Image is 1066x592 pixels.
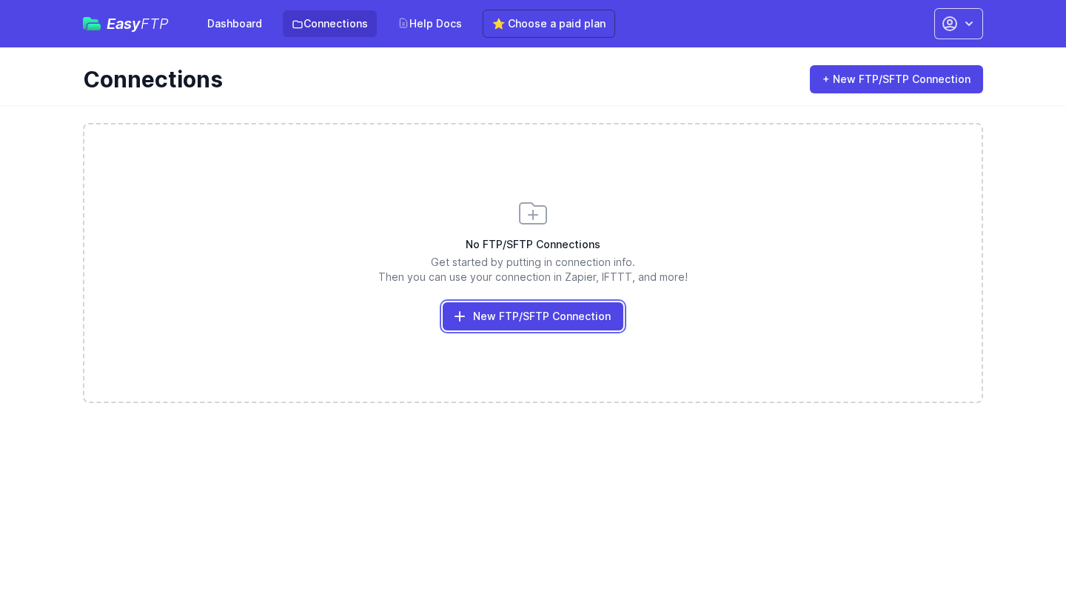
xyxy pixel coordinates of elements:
[107,16,169,31] span: Easy
[443,302,623,330] a: New FTP/SFTP Connection
[992,518,1048,574] iframe: Drift Widget Chat Controller
[83,17,101,30] img: easyftp_logo.png
[141,15,169,33] span: FTP
[198,10,271,37] a: Dashboard
[84,255,982,285] p: Get started by putting in connection info. Then you can use your connection in Zapier, IFTTT, and...
[83,66,789,93] h1: Connections
[483,10,615,38] a: ⭐ Choose a paid plan
[389,10,471,37] a: Help Docs
[283,10,377,37] a: Connections
[810,65,983,93] a: + New FTP/SFTP Connection
[83,16,169,31] a: EasyFTP
[84,237,982,252] h3: No FTP/SFTP Connections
